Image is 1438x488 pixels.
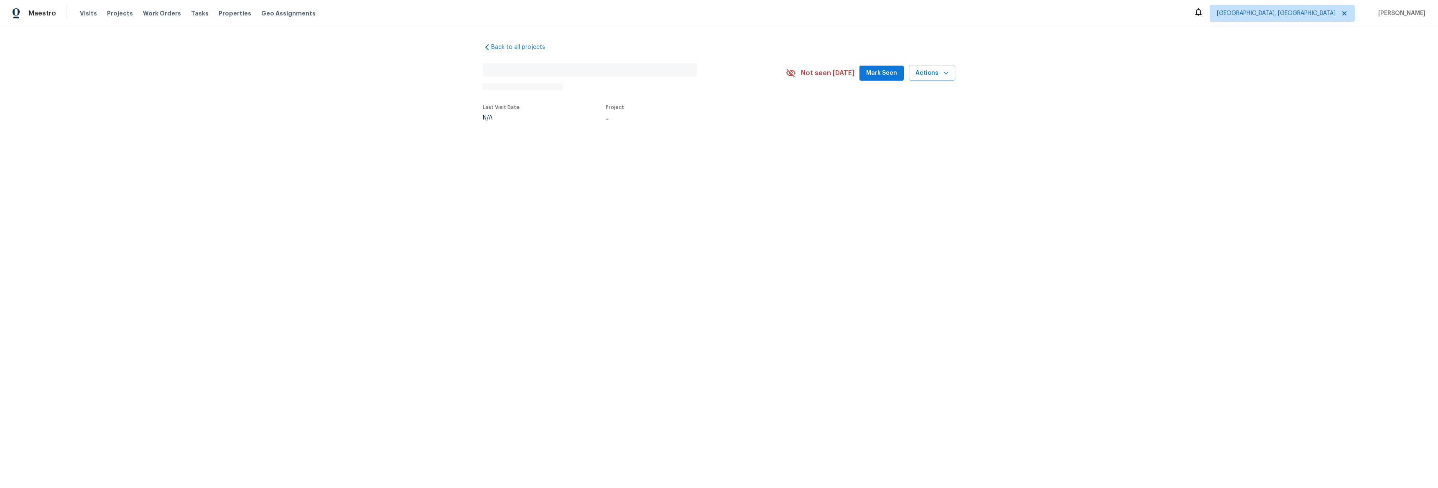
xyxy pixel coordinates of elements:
span: Project [606,105,624,110]
div: N/A [483,115,520,121]
span: Geo Assignments [261,9,316,18]
div: ... [606,115,766,121]
span: Properties [219,9,251,18]
span: Visits [80,9,97,18]
span: Projects [107,9,133,18]
button: Mark Seen [859,66,904,81]
span: [PERSON_NAME] [1375,9,1425,18]
button: Actions [909,66,955,81]
span: Not seen [DATE] [801,69,854,77]
span: Actions [915,68,948,79]
span: Work Orders [143,9,181,18]
a: Back to all projects [483,43,563,51]
span: Mark Seen [866,68,897,79]
span: Last Visit Date [483,105,520,110]
span: Maestro [28,9,56,18]
span: [GEOGRAPHIC_DATA], [GEOGRAPHIC_DATA] [1217,9,1336,18]
span: Tasks [191,10,209,16]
